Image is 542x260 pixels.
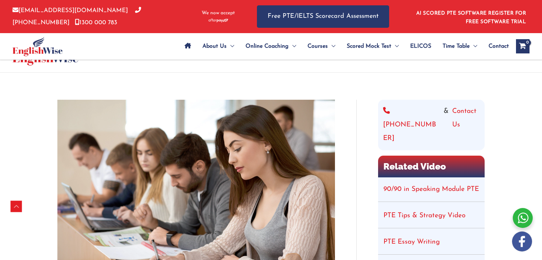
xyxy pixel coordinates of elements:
[257,5,389,28] a: Free PTE/IELTS Scorecard Assessment
[347,34,391,59] span: Scored Mock Test
[179,34,509,59] nav: Site Navigation: Main Menu
[383,239,440,245] a: PTE Essay Writing
[443,34,470,59] span: Time Table
[378,156,485,177] h2: Related Video
[404,34,437,59] a: ELICOS
[437,34,483,59] a: Time TableMenu Toggle
[341,34,404,59] a: Scored Mock TestMenu Toggle
[12,7,141,25] a: [PHONE_NUMBER]
[452,105,480,145] a: Contact Us
[227,34,234,59] span: Menu Toggle
[302,34,341,59] a: CoursesMenu Toggle
[308,34,328,59] span: Courses
[383,105,480,145] div: &
[202,10,235,17] span: We now accept
[12,37,63,56] img: cropped-ew-logo
[240,34,302,59] a: Online CoachingMenu Toggle
[383,212,465,219] a: PTE Tips & Strategy Video
[489,34,509,59] span: Contact
[208,19,228,22] img: Afterpay-Logo
[410,34,431,59] span: ELICOS
[470,34,477,59] span: Menu Toggle
[383,105,440,145] a: [PHONE_NUMBER]
[197,34,240,59] a: About UsMenu Toggle
[416,11,526,25] a: AI SCORED PTE SOFTWARE REGISTER FOR FREE SOFTWARE TRIAL
[202,34,227,59] span: About Us
[75,20,117,26] a: 1300 000 783
[483,34,509,59] a: Contact
[289,34,296,59] span: Menu Toggle
[246,34,289,59] span: Online Coaching
[412,5,530,28] aside: Header Widget 1
[12,7,128,14] a: [EMAIL_ADDRESS][DOMAIN_NAME]
[512,232,532,251] img: white-facebook.png
[383,186,479,193] a: 90/90 in Speaking Module PTE
[516,39,530,53] a: View Shopping Cart, empty
[391,34,399,59] span: Menu Toggle
[328,34,335,59] span: Menu Toggle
